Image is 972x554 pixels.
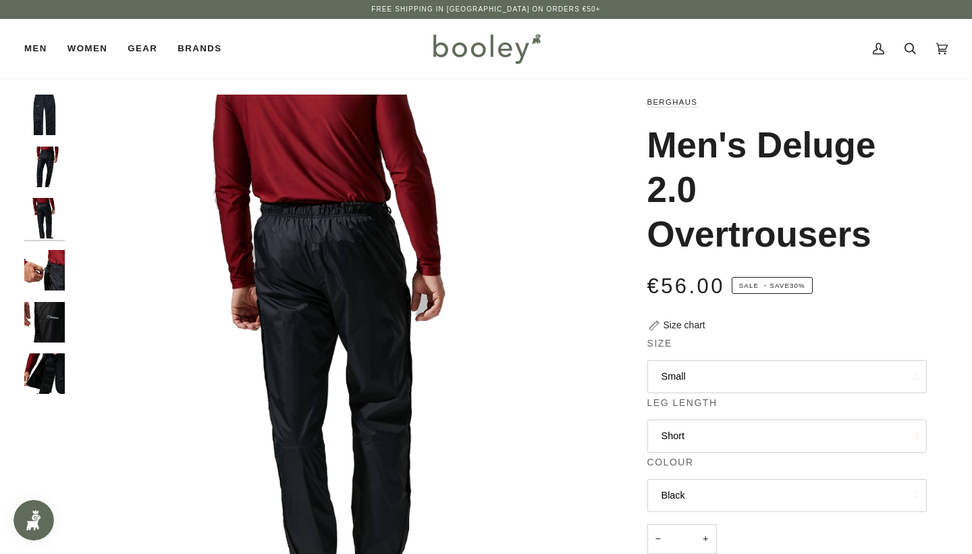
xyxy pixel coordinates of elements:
span: Men [24,42,47,55]
em: • [761,282,770,289]
span: Women [67,42,107,55]
button: Short [647,420,927,453]
span: Gear [128,42,157,55]
img: Berghaus Men's Deluge 2.0 Overtrousers - Booley Galway [24,147,65,187]
img: Berghaus Men's Deluge 2.0 Overtrousers - Booley Galway [24,250,65,291]
span: Save [732,277,813,295]
button: Black [647,479,927,512]
a: Men [24,19,57,78]
p: Free Shipping in [GEOGRAPHIC_DATA] on Orders €50+ [371,4,600,15]
span: 30% [790,282,805,289]
button: Small [647,360,927,393]
span: Brands [178,42,221,55]
span: €56.00 [647,274,725,298]
span: Sale [739,282,759,289]
img: Booley [427,29,545,68]
a: Brands [167,19,232,78]
img: Berghaus Men's Deluge 2.0 Overtrousers - Booley Galway [24,198,65,238]
iframe: Button to open loyalty program pop-up [13,500,54,540]
span: Colour [647,455,694,470]
img: Berghaus Men's Deluge 2.0 Overtrousers - Booley Galway [24,353,65,394]
div: Size chart [664,318,705,332]
span: Size [647,336,672,351]
h1: Men's Deluge 2.0 Overtrousers [647,123,917,257]
a: Women [57,19,117,78]
a: Gear [117,19,167,78]
img: Berghaus Men's Deluge 2.0 Overtrousers - Booley Galway [24,302,65,343]
img: Berghaus Men's Deluge 2.0 Overtrousers - Booley Galway [24,95,65,135]
span: Leg Length [647,396,718,410]
a: Berghaus [647,98,698,106]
